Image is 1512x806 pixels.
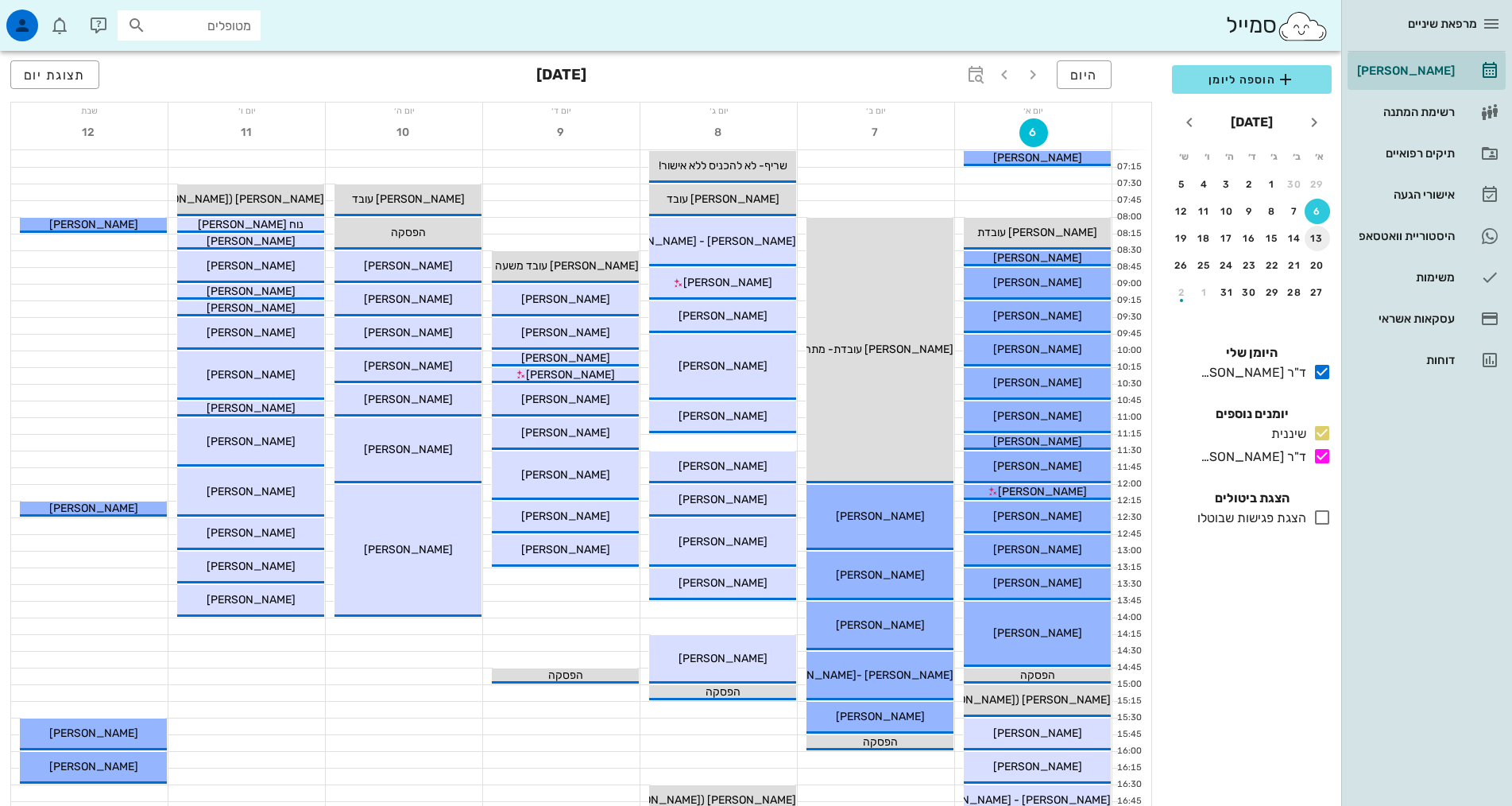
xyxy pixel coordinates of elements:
span: [PERSON_NAME] [521,510,610,523]
th: ד׳ [1241,143,1262,170]
div: 09:45 [1112,327,1145,341]
div: יום א׳ [955,103,1112,118]
span: הפסקה [706,685,741,699]
div: 16:30 [1112,778,1145,792]
button: 2 [1237,172,1263,197]
button: [DATE] [1224,107,1279,138]
span: [PERSON_NAME] [679,409,768,423]
button: 25 [1192,253,1217,278]
div: 09:15 [1112,294,1145,308]
span: [PERSON_NAME] עובדת- מתחילה ב12:00 [752,343,953,356]
button: 13 [1305,226,1330,251]
div: 11:00 [1112,411,1145,424]
button: 5 [1169,172,1194,197]
span: 6 [1019,126,1048,139]
button: 1 [1259,172,1285,197]
span: הפסקה [548,668,583,682]
span: [PERSON_NAME] [993,626,1082,640]
span: שריף- לא להכניס ללא אישור! [659,159,787,172]
span: [PERSON_NAME] [364,293,453,306]
span: [PERSON_NAME] [993,510,1082,523]
div: 12:00 [1112,478,1145,491]
span: [PERSON_NAME] [836,618,925,632]
div: 1 [1259,179,1285,190]
th: א׳ [1309,143,1330,170]
span: [PERSON_NAME] [521,426,610,440]
div: 11:15 [1112,428,1145,441]
span: מרפאת שיניים [1408,17,1477,31]
span: [PERSON_NAME] [364,543,453,556]
div: 2 [1169,287,1194,298]
button: 21 [1282,253,1308,278]
div: 31 [1214,287,1239,298]
div: יום ג׳ [640,103,797,118]
th: ג׳ [1264,143,1285,170]
div: 14:45 [1112,661,1145,675]
span: [PERSON_NAME] [49,218,138,231]
div: יום ד׳ [483,103,640,118]
button: 10 [1214,199,1239,224]
span: [PERSON_NAME] [836,568,925,582]
span: [PERSON_NAME] [207,301,296,315]
button: 22 [1259,253,1285,278]
div: 12:30 [1112,511,1145,525]
button: 7 [862,118,891,147]
div: 7 [1282,206,1308,217]
button: הוספה ליומן [1172,65,1332,94]
span: 8 [705,126,733,139]
div: 12 [1169,206,1194,217]
span: הפסקה [1020,668,1055,682]
span: [PERSON_NAME] ([PERSON_NAME]) [136,192,324,206]
span: [PERSON_NAME] [679,459,768,473]
a: אישורי הגעה [1348,176,1506,214]
span: [PERSON_NAME] [364,359,453,373]
div: תיקים רפואיים [1354,147,1455,160]
button: 23 [1237,253,1263,278]
span: [PERSON_NAME] [679,493,768,506]
div: 08:45 [1112,261,1145,274]
span: [PERSON_NAME] ([PERSON_NAME]) [922,693,1111,707]
div: 16 [1237,233,1263,244]
div: הצגת פגישות שבוטלו [1191,509,1306,528]
div: 08:15 [1112,227,1145,241]
span: [PERSON_NAME] [207,259,296,273]
div: 10:15 [1112,361,1145,374]
div: 18 [1192,233,1217,244]
div: 22 [1259,260,1285,271]
a: [PERSON_NAME] [1348,52,1506,90]
button: 9 [547,118,576,147]
span: [PERSON_NAME] [679,535,768,548]
th: ו׳ [1196,143,1216,170]
div: 15 [1259,233,1285,244]
span: [PERSON_NAME] [207,326,296,339]
button: 19 [1169,226,1194,251]
span: [PERSON_NAME] [521,351,610,365]
span: [PERSON_NAME] [836,510,925,523]
div: אישורי הגעה [1354,188,1455,201]
span: [PERSON_NAME] [993,409,1082,423]
button: 3 [1214,172,1239,197]
span: [PERSON_NAME] [679,359,768,373]
button: 8 [1259,199,1285,224]
button: 29 [1305,172,1330,197]
th: ש׳ [1174,143,1194,170]
a: דוחות [1348,341,1506,379]
span: [PERSON_NAME] [521,293,610,306]
div: 15:00 [1112,678,1145,692]
button: 30 [1237,280,1263,305]
button: 14 [1282,226,1308,251]
span: [PERSON_NAME] [679,652,768,665]
button: 7 [1282,199,1308,224]
button: 16 [1237,226,1263,251]
span: [PERSON_NAME] [207,593,296,606]
div: 24 [1214,260,1239,271]
span: [PERSON_NAME] עובד משעה 09:00!!! [454,259,639,273]
span: [PERSON_NAME] [993,376,1082,389]
span: [PERSON_NAME] [993,760,1082,773]
h4: יומנים נוספים [1172,405,1332,424]
span: [PERSON_NAME] [836,710,925,723]
div: 23 [1237,260,1263,271]
div: 10:30 [1112,378,1145,391]
div: 15:15 [1112,695,1145,708]
span: [PERSON_NAME] [207,234,296,248]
